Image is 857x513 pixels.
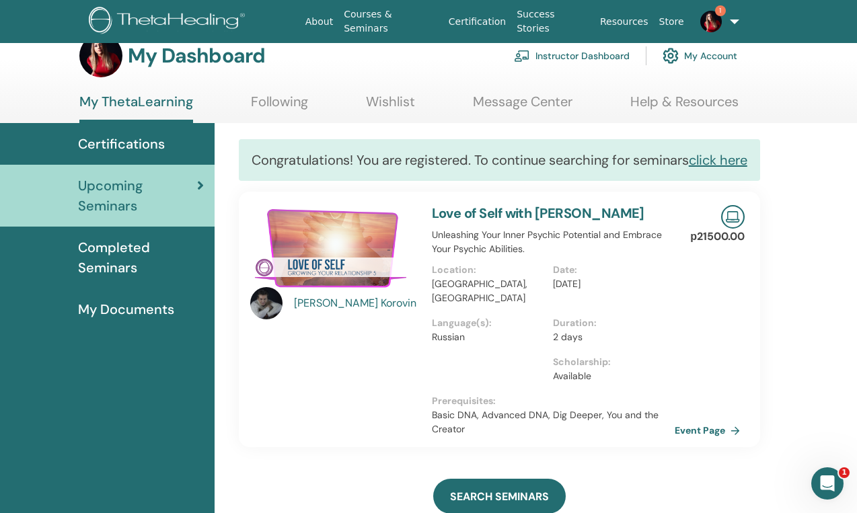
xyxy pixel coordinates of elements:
[432,330,546,344] p: Russian
[89,7,250,37] img: logo.png
[432,228,675,256] p: Unleashing Your Inner Psychic Potential and Embrace Your Psychic Abilities.
[239,139,761,181] div: Congratulations! You are registered. To continue searching for seminars
[595,9,654,34] a: Resources
[553,277,667,291] p: [DATE]
[432,394,675,408] p: Prerequisites :
[78,175,197,216] span: Upcoming Seminars
[553,330,667,344] p: 2 days
[450,489,549,504] span: SEARCH SEMINARS
[432,204,644,222] a: Love of Self with [PERSON_NAME]
[432,316,546,330] p: Language(s) :
[721,205,745,229] img: Live Online Seminar
[300,9,338,34] a: About
[690,229,745,245] p: р21500.00
[432,408,675,436] p: Basic DNA, Advanced DNA, Dig Deeper, You and the Creator
[811,467,844,500] iframe: Intercom live chat
[663,41,737,71] a: My Account
[553,369,667,383] p: Available
[553,355,667,369] p: Scholarship :
[654,9,690,34] a: Store
[689,151,747,169] a: click here
[553,263,667,277] p: Date :
[294,295,418,311] a: [PERSON_NAME] Korovin
[700,11,722,32] img: default.jpg
[553,316,667,330] p: Duration :
[78,134,165,154] span: Certifications
[443,9,511,34] a: Certification
[514,41,630,71] a: Instructor Dashboard
[79,34,122,77] img: default.jpg
[432,263,546,277] p: Location :
[338,2,443,41] a: Courses & Seminars
[250,205,416,291] img: Love of Self
[839,467,850,478] span: 1
[514,50,530,62] img: chalkboard-teacher.svg
[251,93,308,120] a: Following
[663,44,679,67] img: cog.svg
[675,420,745,440] a: Event Page
[128,44,265,68] h3: My Dashboard
[78,299,174,319] span: My Documents
[366,93,415,120] a: Wishlist
[511,2,595,41] a: Success Stories
[79,93,193,123] a: My ThetaLearning
[78,237,204,278] span: Completed Seminars
[473,93,572,120] a: Message Center
[250,287,283,319] img: default.jpg
[715,5,726,16] span: 1
[630,93,739,120] a: Help & Resources
[432,277,546,305] p: [GEOGRAPHIC_DATA], [GEOGRAPHIC_DATA]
